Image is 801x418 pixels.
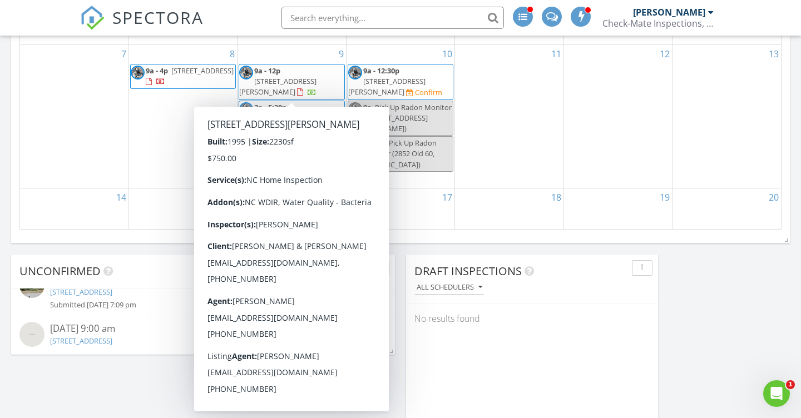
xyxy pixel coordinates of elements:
[415,88,442,97] div: Confirm
[332,188,346,206] a: Go to September 16, 2025
[20,188,128,229] td: Go to September 14, 2025
[440,45,454,63] a: Go to September 10, 2025
[549,188,563,206] a: Go to September 18, 2025
[146,66,168,76] span: 9a - 4p
[50,300,356,310] div: Submitted [DATE] 7:09 pm
[406,87,442,98] a: Confirm
[337,45,346,63] a: Go to September 9, 2025
[254,102,286,112] span: 2p - 5:30p
[363,138,385,148] span: 2p - 3p
[633,7,705,18] div: [PERSON_NAME]
[417,283,482,291] div: All schedulers
[254,66,280,76] span: 9a - 12p
[348,138,362,152] img: mvimg_20200319_161005.jpg
[239,66,253,79] img: mvimg_20200319_161005.jpg
[414,263,522,278] span: Draft Inspections
[346,188,454,229] td: Go to September 17, 2025
[673,188,781,229] td: Go to September 20, 2025
[228,45,237,63] a: Go to September 8, 2025
[281,7,504,29] input: Search everything...
[363,66,399,76] span: 9a - 12:30p
[50,322,356,336] div: [DATE] 9:00 am
[455,188,563,229] td: Go to September 18, 2025
[455,45,563,188] td: Go to September 11, 2025
[657,188,672,206] a: Go to September 19, 2025
[786,380,795,389] span: 1
[763,380,790,407] iframe: Intercom live chat
[348,102,362,116] img: mvimg_20200319_161005.jpg
[238,188,346,229] td: Go to September 16, 2025
[440,188,454,206] a: Go to September 17, 2025
[767,45,781,63] a: Go to September 13, 2025
[19,322,387,350] a: [DATE] 9:00 am [STREET_ADDRESS]
[112,6,204,29] span: SPECTORA
[348,66,426,97] a: 9a - 12:30p [STREET_ADDRESS][PERSON_NAME]
[239,138,253,152] img: mvimg_20200319_161005.jpg
[549,45,563,63] a: Go to September 11, 2025
[657,45,672,63] a: Go to September 12, 2025
[19,273,387,310] a: [DATE] 9:00 am [STREET_ADDRESS] Submitted [DATE] 7:09 pm
[128,188,237,229] td: Go to September 15, 2025
[80,6,105,30] img: The Best Home Inspection Software - Spectora
[239,138,343,170] span: Pick Up Radon Monitor ([STREET_ADDRESS][PERSON_NAME])
[348,64,453,100] a: 9a - 12:30p [STREET_ADDRESS][PERSON_NAME] Confirm
[239,113,317,133] span: [STREET_ADDRESS][PERSON_NAME]
[239,66,317,97] a: 9a - 12p [STREET_ADDRESS][PERSON_NAME]
[20,45,128,188] td: Go to September 7, 2025
[563,45,672,188] td: Go to September 12, 2025
[171,66,234,76] span: [STREET_ADDRESS]
[348,66,362,79] img: mvimg_20200319_161005.jpg
[50,287,112,297] a: [STREET_ADDRESS]
[128,45,237,188] td: Go to September 8, 2025
[348,76,426,97] span: [STREET_ADDRESS][PERSON_NAME]
[19,263,101,278] span: Unconfirmed
[297,124,333,135] a: Confirm
[222,188,237,206] a: Go to September 15, 2025
[239,64,344,100] a: 9a - 12p [STREET_ADDRESS][PERSON_NAME]
[239,101,344,137] a: 2p - 5:30p [STREET_ADDRESS][PERSON_NAME] Confirm
[348,102,452,133] span: Pick Up Radon Monitor ([STREET_ADDRESS][PERSON_NAME])
[767,188,781,206] a: Go to September 20, 2025
[563,188,672,229] td: Go to September 19, 2025
[146,66,234,86] a: 9a - 4p [STREET_ADDRESS]
[363,102,372,112] span: 9a
[239,102,253,116] img: mvimg_20200319_161005.jpg
[414,280,484,295] button: All schedulers
[306,125,333,133] div: Confirm
[254,138,263,148] span: 2p
[602,18,714,29] div: Check-Mate Inspections, LLC
[130,64,236,89] a: 9a - 4p [STREET_ADDRESS]
[238,45,346,188] td: Go to September 9, 2025
[239,76,317,97] span: [STREET_ADDRESS][PERSON_NAME]
[673,45,781,188] td: Go to September 13, 2025
[119,45,128,63] a: Go to September 7, 2025
[131,66,145,79] img: mvimg_20200319_161005.jpg
[19,322,44,347] img: streetview
[239,102,317,133] a: 2p - 5:30p [STREET_ADDRESS][PERSON_NAME]
[80,15,204,38] a: SPECTORA
[406,303,658,334] div: No results found
[114,188,128,206] a: Go to September 14, 2025
[50,336,112,346] a: [STREET_ADDRESS]
[346,45,454,188] td: Go to September 10, 2025
[348,138,437,169] span: Pick Up Radon Monitor (2852 Old 60, [GEOGRAPHIC_DATA])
